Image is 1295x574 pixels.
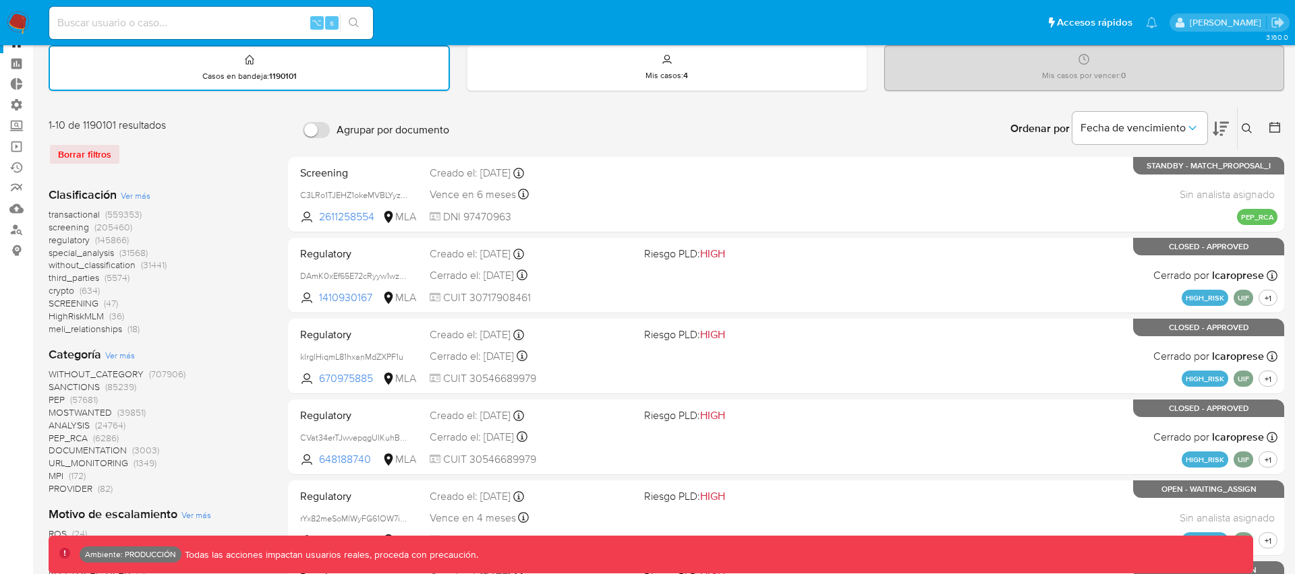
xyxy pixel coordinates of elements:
input: Buscar usuario o caso... [49,14,373,32]
button: search-icon [340,13,368,32]
p: Ambiente: PRODUCCIÓN [85,552,176,557]
span: ⌥ [312,16,322,29]
p: nicolas.tolosa@mercadolibre.com [1190,16,1266,29]
span: 3.160.0 [1266,32,1288,42]
span: Accesos rápidos [1057,15,1132,30]
a: Notificaciones [1146,17,1157,28]
span: s [330,16,334,29]
p: Todas las acciones impactan usuarios reales, proceda con precaución. [181,548,478,561]
a: Salir [1271,15,1285,30]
